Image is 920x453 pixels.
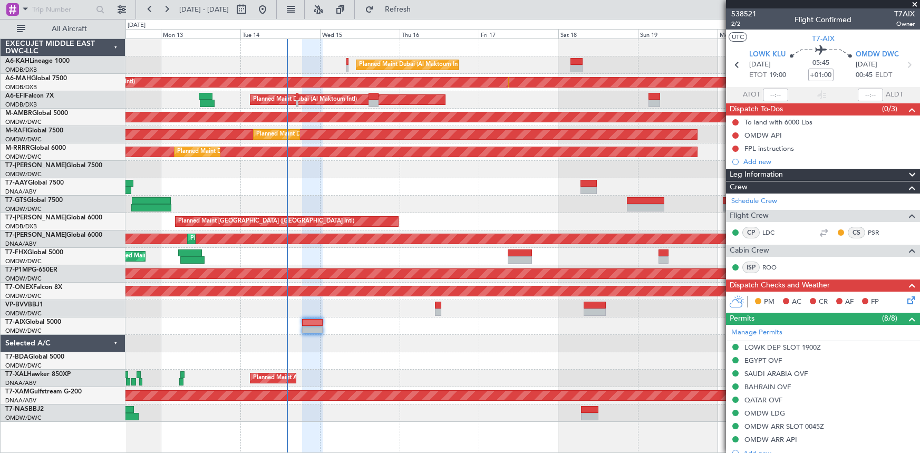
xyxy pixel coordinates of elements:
[190,231,294,247] div: Planned Maint Dubai (Al Maktoum Intl)
[749,70,767,81] span: ETOT
[479,29,558,38] div: Fri 17
[5,232,102,238] a: T7-[PERSON_NAME]Global 6000
[744,369,808,378] div: SAUDI ARABIA OVF
[5,389,30,395] span: T7-XAM
[882,103,897,114] span: (0/3)
[5,284,33,291] span: T7-ONEX
[32,2,93,17] input: Trip Number
[744,144,794,153] div: FPL instructions
[360,1,423,18] button: Refresh
[856,50,899,60] span: OMDW DWC
[5,128,27,134] span: M-RAFI
[730,210,769,222] span: Flight Crew
[5,319,61,325] a: T7-AIXGlobal 5000
[320,29,400,38] div: Wed 15
[253,92,357,108] div: Planned Maint Dubai (Al Maktoum Intl)
[795,14,851,25] div: Flight Confirmed
[743,90,760,100] span: ATOT
[5,232,66,238] span: T7-[PERSON_NAME]
[359,57,463,73] div: Planned Maint Dubai (Al Maktoum Intl)
[5,354,28,360] span: T7-BDA
[5,66,37,74] a: OMDB/DXB
[27,25,111,33] span: All Aircraft
[762,228,786,237] a: LDC
[5,406,44,412] a: T7-NASBBJ2
[161,29,240,38] div: Mon 13
[128,21,146,30] div: [DATE]
[5,354,64,360] a: T7-BDAGlobal 5000
[730,103,783,115] span: Dispatch To-Dos
[5,302,28,308] span: VP-BVV
[856,70,873,81] span: 00:45
[792,297,801,307] span: AC
[886,90,903,100] span: ALDT
[742,227,760,238] div: CP
[762,263,786,272] a: ROO
[638,29,718,38] div: Sun 19
[749,50,786,60] span: LOWK KLU
[5,75,67,82] a: A6-MAHGlobal 7500
[5,93,54,99] a: A6-EFIFalcon 7X
[744,435,797,444] div: OMDW ARR API
[240,29,320,38] div: Tue 14
[5,267,32,273] span: T7-P1MP
[5,153,42,161] a: OMDW/DWC
[5,371,71,378] a: T7-XALHawker 850XP
[5,75,31,82] span: A6-MAH
[5,275,42,283] a: OMDW/DWC
[5,83,37,91] a: OMDB/DXB
[764,297,774,307] span: PM
[5,379,36,387] a: DNAA/ABV
[743,157,915,166] div: Add new
[894,20,915,28] span: Owner
[5,188,36,196] a: DNAA/ABV
[845,297,854,307] span: AF
[5,292,42,300] a: OMDW/DWC
[5,118,42,126] a: OMDW/DWC
[5,284,62,291] a: T7-ONEXFalcon 8X
[882,313,897,324] span: (8/8)
[5,267,57,273] a: T7-P1MPG-650ER
[819,297,828,307] span: CR
[5,310,42,317] a: OMDW/DWC
[731,327,782,338] a: Manage Permits
[730,245,769,257] span: Cabin Crew
[744,422,824,431] div: OMDW ARR SLOT 0045Z
[177,144,281,160] div: Planned Maint Dubai (Al Maktoum Intl)
[763,89,788,101] input: --:--
[558,29,638,38] div: Sat 18
[5,327,42,335] a: OMDW/DWC
[5,223,37,230] a: OMDB/DXB
[749,60,771,70] span: [DATE]
[5,249,63,256] a: T7-FHXGlobal 5000
[744,409,785,418] div: OMDW LDG
[718,29,797,38] div: Mon 20
[376,6,420,13] span: Refresh
[5,58,30,64] span: A6-KAH
[744,118,812,127] div: To land with 6000 Lbs
[400,29,479,38] div: Thu 16
[731,196,777,207] a: Schedule Crew
[5,215,102,221] a: T7-[PERSON_NAME]Global 6000
[5,371,27,378] span: T7-XAL
[5,205,42,213] a: OMDW/DWC
[744,382,791,391] div: BAHRAIN OVF
[730,181,748,194] span: Crew
[5,110,68,117] a: M-AMBRGlobal 5000
[5,145,66,151] a: M-RRRRGlobal 6000
[5,397,36,404] a: DNAA/ABV
[5,110,32,117] span: M-AMBR
[894,8,915,20] span: T7AIX
[5,162,66,169] span: T7-[PERSON_NAME]
[5,319,25,325] span: T7-AIX
[875,70,892,81] span: ELDT
[744,343,821,352] div: LOWK DEP SLOT 1900Z
[730,169,783,181] span: Leg Information
[5,389,82,395] a: T7-XAMGulfstream G-200
[729,32,747,42] button: UTC
[731,20,757,28] span: 2/2
[731,8,757,20] span: 538521
[253,370,372,386] div: Planned Maint Abuja ([PERSON_NAME] Intl)
[5,197,27,204] span: T7-GTS
[5,414,42,422] a: OMDW/DWC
